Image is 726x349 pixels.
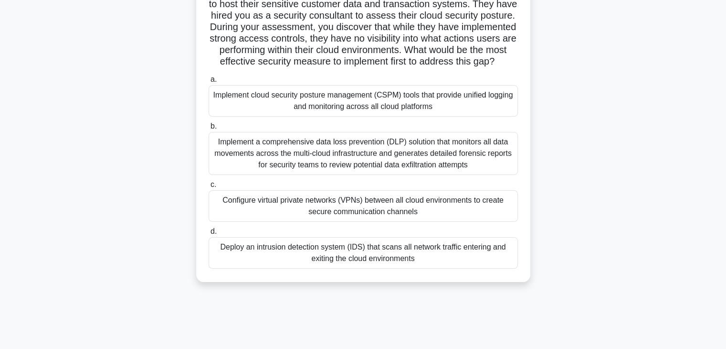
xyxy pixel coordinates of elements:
[210,180,216,188] span: c.
[209,85,518,117] div: Implement cloud security posture management (CSPM) tools that provide unified logging and monitor...
[209,237,518,269] div: Deploy an intrusion detection system (IDS) that scans all network traffic entering and exiting th...
[209,132,518,175] div: Implement a comprehensive data loss prevention (DLP) solution that monitors all data movements ac...
[210,122,217,130] span: b.
[210,227,217,235] span: d.
[209,190,518,222] div: Configure virtual private networks (VPNs) between all cloud environments to create secure communi...
[210,75,217,83] span: a.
